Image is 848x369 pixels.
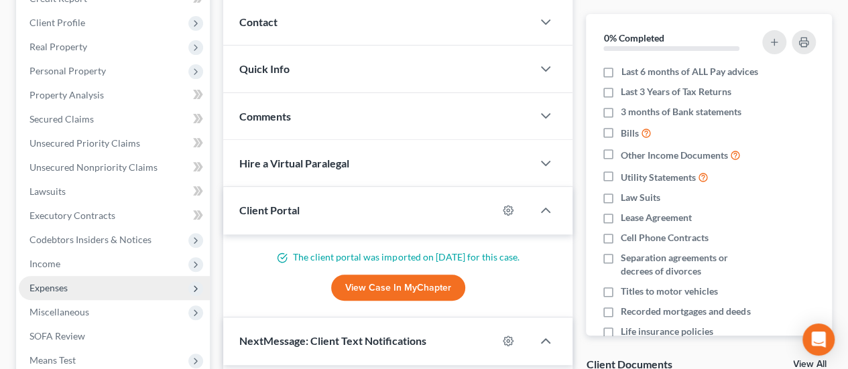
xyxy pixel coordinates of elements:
[29,113,94,125] span: Secured Claims
[239,110,291,123] span: Comments
[621,211,692,224] span: Lease Agreement
[29,161,158,173] span: Unsecured Nonpriority Claims
[239,157,349,169] span: Hire a Virtual Paralegal
[331,275,465,301] a: View Case in MyChapter
[29,89,104,100] span: Property Analysis
[621,85,731,98] span: Last 3 Years of Tax Returns
[29,41,87,52] span: Real Property
[239,62,290,75] span: Quick Info
[19,83,210,107] a: Property Analysis
[621,105,741,119] span: 3 months of Bank statements
[621,171,696,184] span: Utility Statements
[19,155,210,179] a: Unsecured Nonpriority Claims
[29,234,152,245] span: Codebtors Insiders & Notices
[621,127,639,140] span: Bills
[621,251,759,278] span: Separation agreements or decrees of divorces
[239,204,300,216] span: Client Portal
[621,231,709,244] span: Cell Phone Contracts
[19,179,210,204] a: Lawsuits
[621,305,750,318] span: Recorded mortgages and deeds
[29,330,85,342] span: SOFA Review
[29,65,106,76] span: Personal Property
[29,17,85,28] span: Client Profile
[239,250,556,264] p: The client portal was imported on [DATE] for this case.
[29,354,76,366] span: Means Test
[239,15,278,28] span: Contact
[19,324,210,348] a: SOFA Review
[29,282,68,293] span: Expenses
[239,334,426,347] span: NextMessage: Client Text Notifications
[29,186,66,197] span: Lawsuits
[621,325,713,338] span: Life insurance policies
[19,204,210,228] a: Executory Contracts
[621,191,660,204] span: Law Suits
[621,285,718,298] span: Titles to motor vehicles
[29,258,60,269] span: Income
[621,149,728,162] span: Other Income Documents
[19,107,210,131] a: Secured Claims
[19,131,210,155] a: Unsecured Priority Claims
[603,32,664,44] strong: 0% Completed
[29,306,89,317] span: Miscellaneous
[621,65,758,78] span: Last 6 months of ALL Pay advices
[29,210,115,221] span: Executory Contracts
[793,360,827,369] a: View All
[802,323,835,356] div: Open Intercom Messenger
[29,137,140,149] span: Unsecured Priority Claims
